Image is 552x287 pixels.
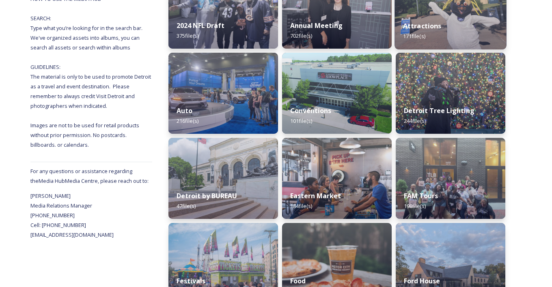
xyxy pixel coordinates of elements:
img: 35ad669e-8c01-473d-b9e4-71d78d8e13d9.jpg [282,53,392,134]
span: 184 file(s) [290,202,312,210]
img: ad1a86ae-14bd-4f6b-9ce0-fa5a51506304.jpg [396,53,505,134]
strong: Annual Meeting [290,21,343,30]
strong: Detroit Tree Lighting [404,106,474,115]
strong: Conventions [290,106,331,115]
strong: Food [290,276,306,285]
strong: 2024 NFL Draft [177,21,224,30]
img: d7532473-e64b-4407-9cc3-22eb90fab41b.jpg [168,53,278,134]
strong: Auto [177,106,192,115]
img: 3c2c6adb-06da-4ad6-b7c8-83bb800b1f33.jpg [282,138,392,219]
span: 375 file(s) [177,32,198,39]
span: 198 file(s) [404,202,426,210]
span: 101 file(s) [290,117,312,124]
span: For any questions or assistance regarding the Media Hub Media Centre, please reach out to: [30,167,149,184]
strong: Ford House [404,276,440,285]
strong: Detroit by BUREAU [177,191,237,200]
img: 452b8020-6387-402f-b366-1d8319e12489.jpg [396,138,505,219]
strong: Attractions [403,21,442,30]
span: 702 file(s) [290,32,312,39]
strong: Festivals [177,276,205,285]
span: 171 file(s) [403,32,425,40]
strong: Eastern Market [290,191,341,200]
span: 244 file(s) [404,117,426,124]
span: 216 file(s) [177,117,198,124]
img: Bureau_DIA_6998.jpg [168,138,278,219]
strong: FAM Tours [404,191,438,200]
span: [PERSON_NAME] Media Relations Manager [PHONE_NUMBER] Cell: [PHONE_NUMBER] [EMAIL_ADDRESS][DOMAIN_... [30,192,114,238]
span: 47 file(s) [177,202,196,210]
